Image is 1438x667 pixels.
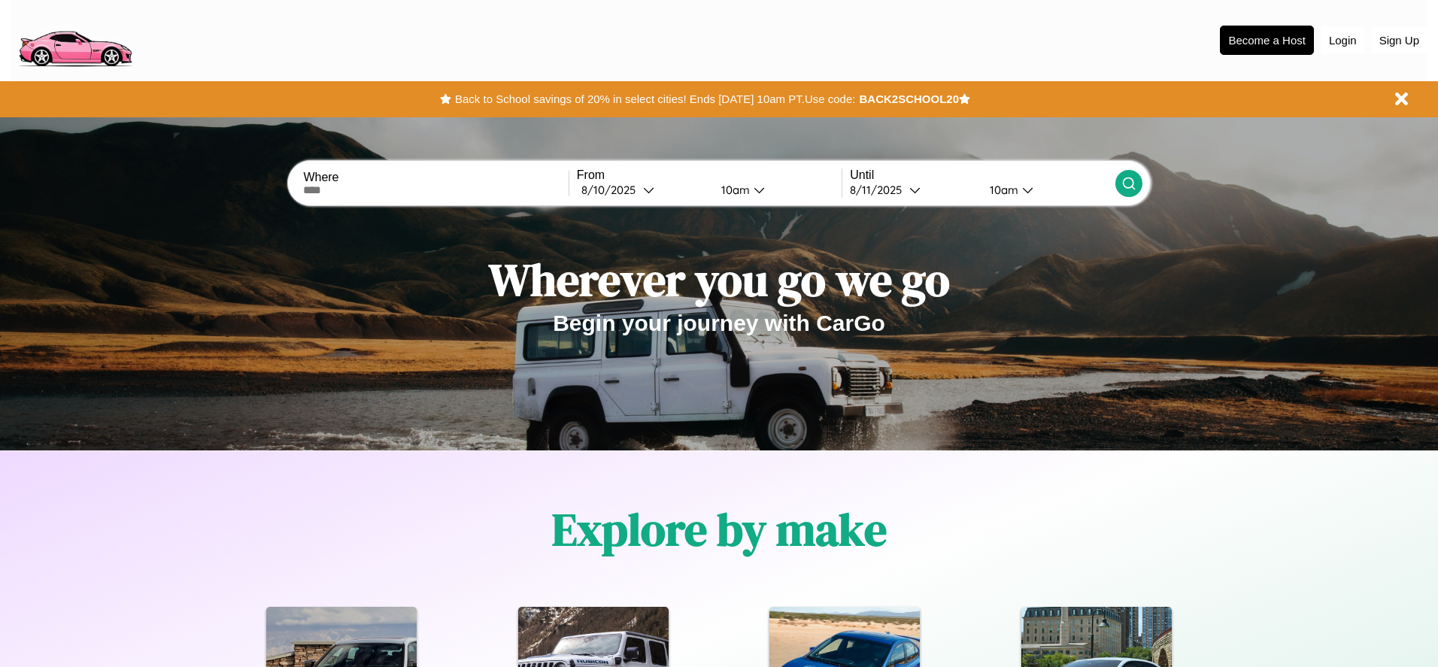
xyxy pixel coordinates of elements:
button: 10am [709,182,842,198]
b: BACK2SCHOOL20 [859,92,959,105]
button: Login [1321,26,1364,54]
div: 10am [982,183,1022,197]
button: 8/10/2025 [577,182,709,198]
button: 10am [978,182,1115,198]
button: Back to School savings of 20% in select cities! Ends [DATE] 10am PT.Use code: [451,89,859,110]
button: Sign Up [1372,26,1427,54]
h1: Explore by make [552,499,887,560]
div: 10am [714,183,754,197]
div: 8 / 11 / 2025 [850,183,909,197]
label: Where [303,171,568,184]
div: 8 / 10 / 2025 [581,183,643,197]
button: Become a Host [1220,26,1314,55]
label: Until [850,168,1115,182]
img: logo [11,8,138,71]
label: From [577,168,842,182]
